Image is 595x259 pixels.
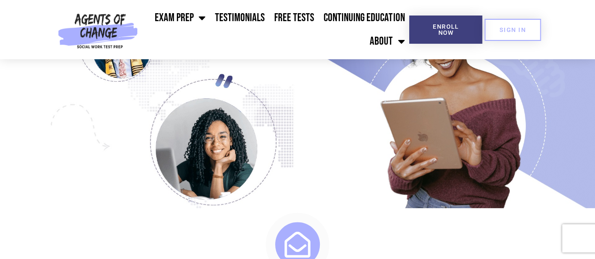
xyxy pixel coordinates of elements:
[270,6,319,30] a: Free Tests
[142,6,409,53] nav: Menu
[210,6,270,30] a: Testimonials
[150,6,210,30] a: Exam Prep
[484,19,541,41] a: SIGN IN
[365,30,409,53] a: About
[319,6,409,30] a: Continuing Education
[409,16,482,44] a: Enroll Now
[500,27,526,33] span: SIGN IN
[424,24,467,36] span: Enroll Now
